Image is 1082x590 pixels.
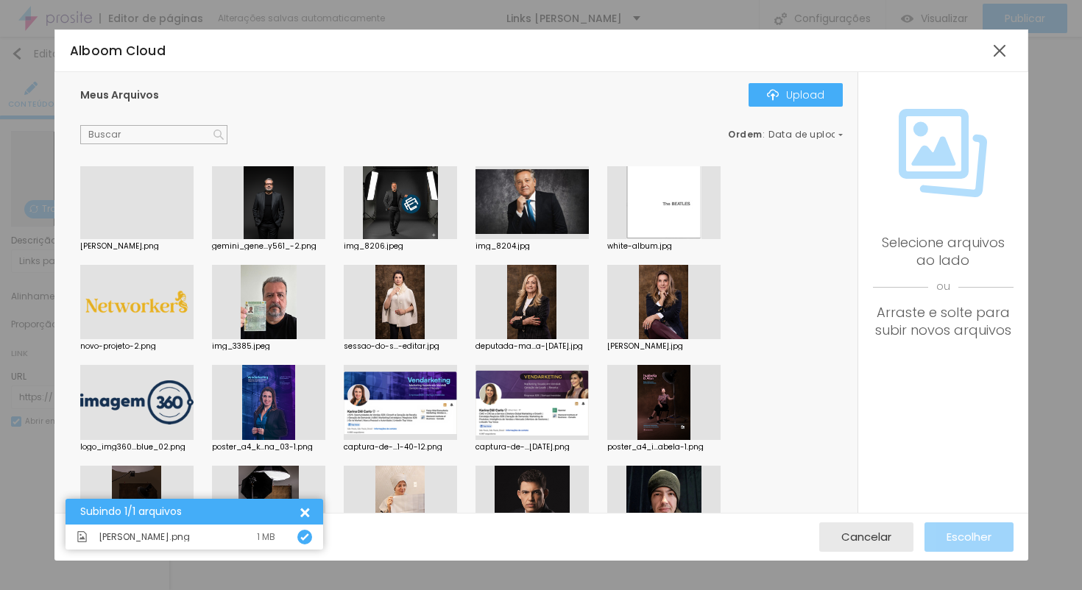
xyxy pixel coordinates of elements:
[728,128,763,141] span: Ordem
[899,109,987,197] img: Icone
[80,506,297,517] div: Subindo 1/1 arquivos
[873,234,1013,339] div: Selecione arquivos ao lado Arraste e solte para subir novos arquivos
[728,130,843,139] div: :
[873,269,1013,304] span: ou
[80,444,194,451] div: logo_img360...blue_02.png
[300,533,309,541] img: Icone
[80,243,194,250] div: [PERSON_NAME].png
[607,444,721,451] div: poster_a4_i...abela-1.png
[344,343,457,350] div: sessao-do-s...-editar.jpg
[767,89,779,101] img: Icone
[607,343,721,350] div: [PERSON_NAME].jpg
[475,343,589,350] div: deputada-ma...a-[DATE].jpg
[80,125,227,144] input: Buscar
[212,444,325,451] div: poster_a4_k...na_03-1.png
[607,243,721,250] div: white-album.jpg
[80,88,159,102] span: Meus Arquivos
[257,533,275,541] div: 1 MB
[947,530,991,543] span: Escolher
[344,444,457,451] div: captura-de-...1-40-12.png
[767,89,824,101] div: Upload
[475,444,589,451] div: captura-de-...[DATE].png
[749,83,843,107] button: IconeUpload
[213,129,224,140] img: Icone
[475,243,589,250] div: img_8204.jpg
[819,522,913,552] button: Cancelar
[924,522,1014,552] button: Escolher
[77,531,88,542] img: Icone
[768,130,845,139] span: Data de upload
[212,243,325,250] div: gemini_gene...y561_-2.png
[80,343,194,350] div: novo-projeto-2.png
[841,530,891,543] span: Cancelar
[212,343,325,350] div: img_3385.jpeg
[99,533,190,541] span: [PERSON_NAME].png
[70,42,166,60] span: Alboom Cloud
[344,243,457,250] div: img_8206.jpeg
